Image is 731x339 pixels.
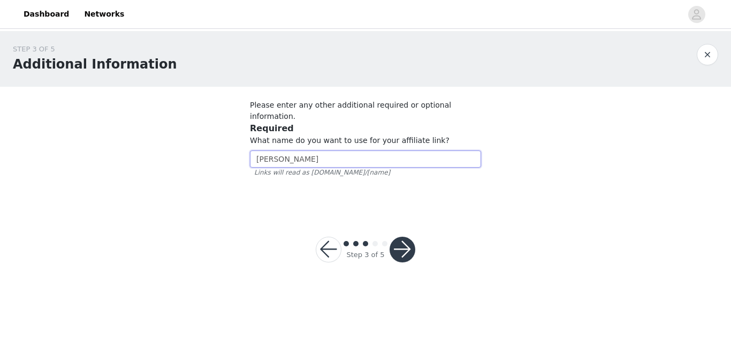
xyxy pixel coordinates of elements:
[250,136,450,145] span: What name do you want to use for your affiliate link?
[13,44,177,55] div: STEP 3 OF 5
[691,6,702,23] div: avatar
[250,168,481,177] span: Links will read as [DOMAIN_NAME]/[name]
[78,2,131,26] a: Networks
[346,250,384,260] div: Step 3 of 5
[17,2,75,26] a: Dashboard
[250,100,481,122] p: Please enter any other additional required or optional information.
[13,55,177,74] h1: Additional Information
[250,122,481,135] h3: Required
